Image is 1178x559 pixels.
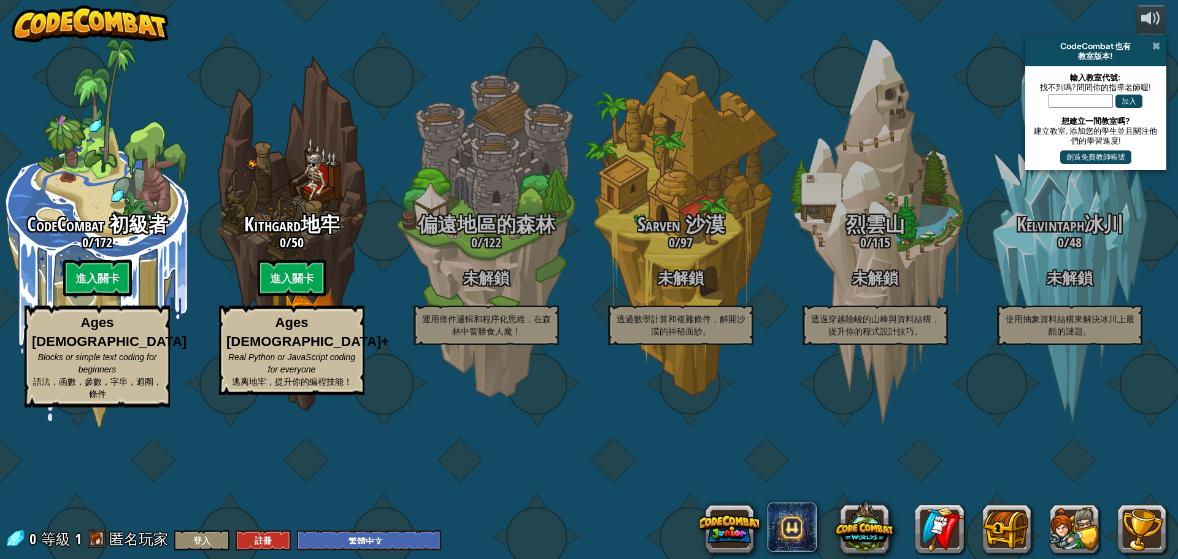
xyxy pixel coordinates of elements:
[669,233,675,252] span: 0
[483,233,501,252] span: 122
[1136,6,1166,34] button: 調整音量
[33,377,162,399] span: 語法，函數，參數，字串，迴圈，條件
[1031,116,1160,126] div: 想建立一間教室嗎?
[1017,211,1123,237] span: Kelvintaph冰川
[29,529,40,549] span: 0
[280,233,286,252] span: 0
[1031,82,1160,92] div: 找不到嗎? 問問你的指導老師喔!
[27,211,168,237] span: CodeCombat 初級者
[872,233,890,252] span: 115
[12,6,169,42] img: CodeCombat - Learn how to code by playing a game
[194,235,389,250] h3: /
[846,211,905,237] span: 烈雲山
[422,314,551,336] span: 運用條件邏輯和程序化思維，在森林中智勝食人魔！
[194,39,389,428] div: Complete previous world to unlock
[228,352,355,374] span: Real Python or JavaScript coding for everyone
[1030,41,1161,51] div: CodeCombat 也有
[680,233,693,252] span: 97
[389,270,583,287] h3: 未解鎖
[583,270,778,287] h3: 未解鎖
[1031,126,1160,145] div: 建立教室, 添加您的學生並且關注他們的學習進度!
[1006,314,1134,336] span: 使用抽象資料結構來解決冰川上最酷的謎題。
[418,211,555,237] span: 偏遠地區的森林
[637,211,725,237] span: Sarven 沙漠
[236,530,291,550] button: 註冊
[811,314,940,336] span: 透過穿越險峻的山峰與資料結構，提升你的程式設計技巧。
[226,315,389,349] strong: Ages [DEMOGRAPHIC_DATA]+
[109,529,168,549] span: 匿名玩家
[471,233,477,252] span: 0
[75,529,82,549] span: 1
[244,211,340,237] span: Kithgard地牢
[972,235,1167,250] h3: /
[38,352,157,374] span: Blocks or simple text coding for beginners
[258,260,326,296] btn: 進入關卡
[232,377,352,387] span: 逃离地牢，提升你的编程技能！
[1060,150,1131,164] button: 創造免費教師帳號
[94,233,112,252] span: 172
[291,233,304,252] span: 50
[583,235,778,250] h3: /
[617,314,745,336] span: 透過數學計算和複雜條件，解開沙漠的神秘面紗。
[1030,51,1161,61] div: 教室版本!
[972,270,1167,287] h3: 未解鎖
[32,315,187,349] strong: Ages [DEMOGRAPHIC_DATA]
[82,233,88,252] span: 0
[860,233,866,252] span: 0
[778,235,972,250] h3: /
[1058,233,1064,252] span: 0
[778,270,972,287] h3: 未解鎖
[63,260,132,296] btn: 進入關卡
[1069,233,1082,252] span: 48
[41,529,71,549] span: 等級
[389,235,583,250] h3: /
[174,530,229,550] button: 登入
[1115,94,1142,108] button: 加入
[1031,72,1160,82] div: 輸入教室代號:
